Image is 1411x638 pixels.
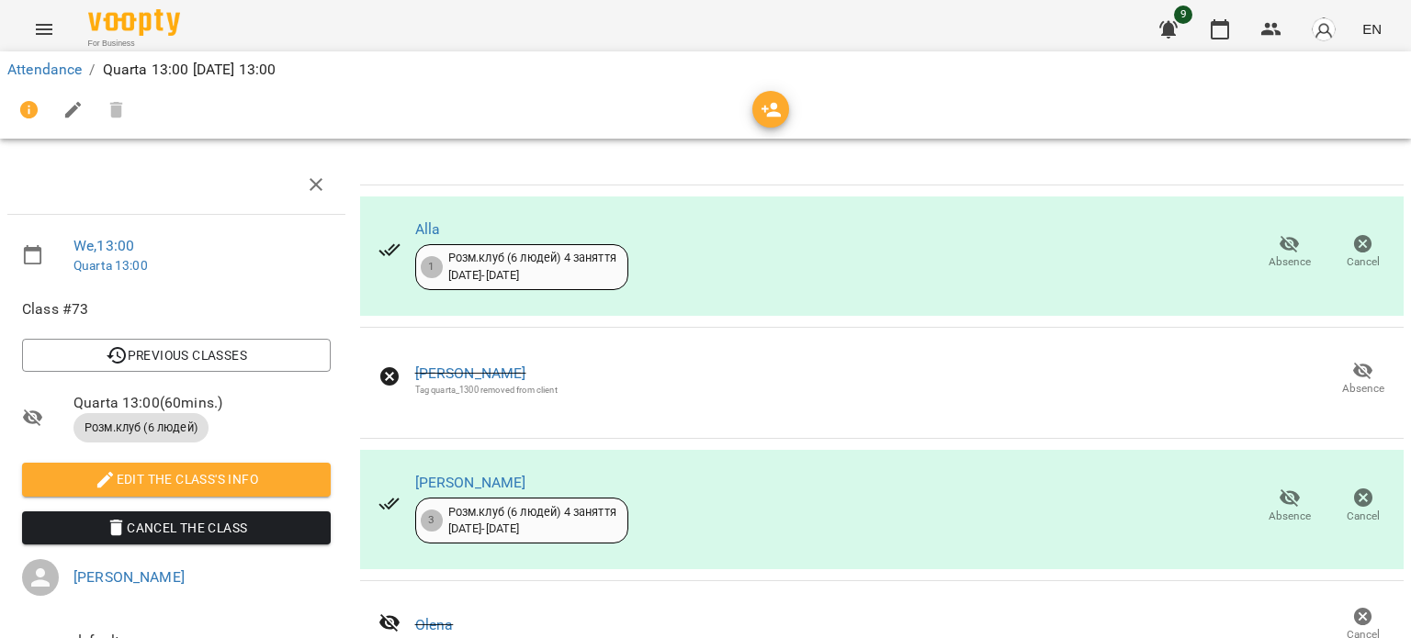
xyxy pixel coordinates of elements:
[1342,381,1384,397] span: Absence
[421,509,443,532] div: 3
[1326,353,1400,405] button: Absence
[1311,17,1337,42] img: avatar_s.png
[88,38,180,50] span: For Business
[1326,227,1400,278] button: Cancel
[73,258,148,273] a: Quarta 13:00
[1269,509,1311,524] span: Absence
[1347,254,1380,270] span: Cancel
[415,474,526,491] a: [PERSON_NAME]
[415,220,441,238] a: Alla
[1362,19,1382,39] span: EN
[37,468,316,490] span: Edit the class's Info
[421,256,443,278] div: 1
[73,568,185,586] a: [PERSON_NAME]
[22,463,331,496] button: Edit the class's Info
[22,298,331,320] span: Class #73
[415,384,558,396] div: Tag quarta_1300 removed from client
[22,511,331,544] button: Cancel the class
[7,61,82,78] a: Attendance
[73,420,209,436] span: Розм.клуб (6 людей)
[1174,6,1192,24] span: 9
[1269,254,1311,270] span: Absence
[1253,480,1326,532] button: Absence
[22,7,66,51] button: Menu
[1355,12,1389,46] button: EN
[88,9,180,36] img: Voopty Logo
[415,616,454,633] a: Olena
[37,344,316,366] span: Previous Classes
[415,364,526,382] a: [PERSON_NAME]
[89,59,95,81] li: /
[1347,509,1380,524] span: Cancel
[103,59,277,81] p: Quarta 13:00 [DATE] 13:00
[22,339,331,372] button: Previous Classes
[1253,227,1326,278] button: Absence
[448,250,616,284] div: Розм.клуб (6 людей) 4 заняття [DATE] - [DATE]
[37,517,316,539] span: Cancel the class
[7,59,1404,81] nav: breadcrumb
[448,504,616,538] div: Розм.клуб (6 людей) 4 заняття [DATE] - [DATE]
[1326,480,1400,532] button: Cancel
[73,392,331,414] span: Quarta 13:00 ( 60 mins. )
[73,237,134,254] a: We , 13:00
